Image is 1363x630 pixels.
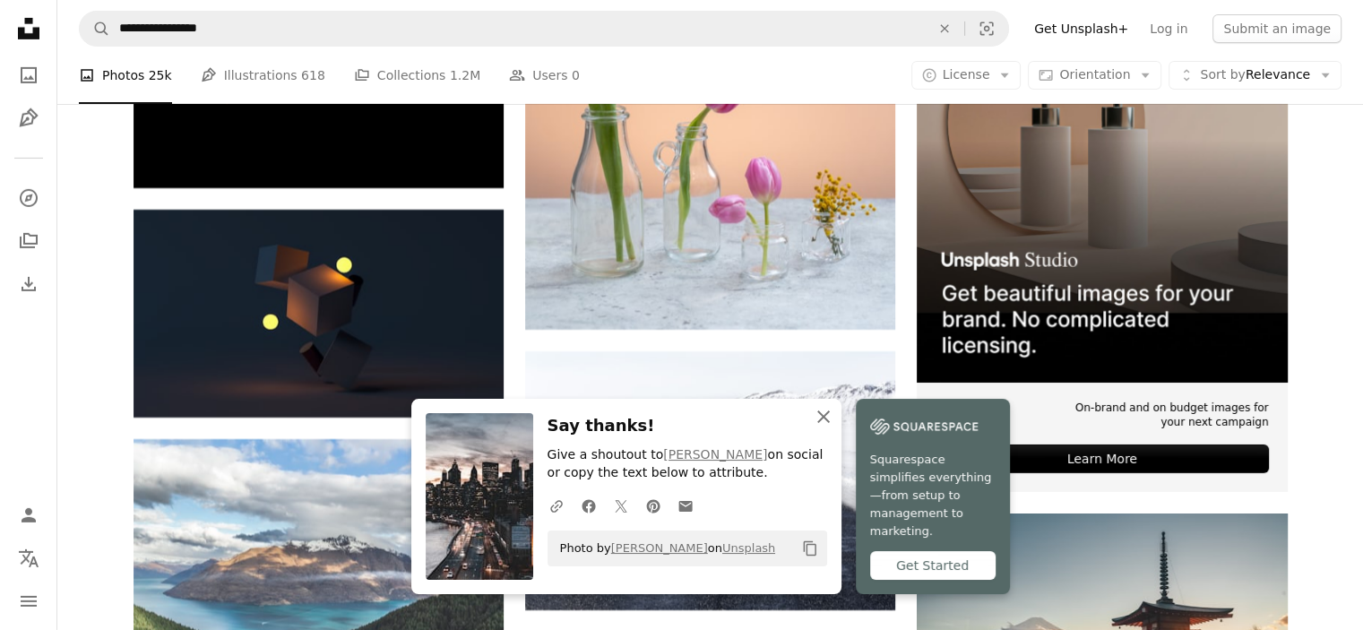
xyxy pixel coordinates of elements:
[936,444,1268,473] div: Learn More
[870,551,996,580] div: Get Started
[509,47,580,104] a: Users 0
[925,12,964,46] button: Clear
[943,67,990,82] span: License
[548,413,827,439] h3: Say thanks!
[870,413,978,440] img: file-1747939142011-51e5cc87e3c9
[605,488,637,523] a: Share on Twitter
[1065,401,1268,431] span: On-brand and on budget images for your next campaign
[965,12,1008,46] button: Visual search
[134,210,504,418] img: brown cardboard box with yellow light
[911,61,1022,90] button: License
[1139,14,1198,43] a: Log in
[11,57,47,93] a: Photos
[663,447,767,462] a: [PERSON_NAME]
[11,540,47,576] button: Language
[80,12,110,46] button: Search Unsplash
[669,488,702,523] a: Share over email
[551,534,776,563] span: Photo by on
[201,47,325,104] a: Illustrations 618
[134,306,504,322] a: brown cardboard box with yellow light
[354,47,480,104] a: Collections 1.2M
[856,399,1010,594] a: Squarespace simplifies everything—from setup to management to marketing.Get Started
[301,65,325,85] span: 618
[11,180,47,216] a: Explore
[795,533,825,564] button: Copy to clipboard
[548,446,827,482] p: Give a shoutout to on social or copy the text below to attribute.
[11,497,47,533] a: Log in / Sign up
[573,488,605,523] a: Share on Facebook
[637,488,669,523] a: Share on Pinterest
[572,65,580,85] span: 0
[870,451,996,540] span: Squarespace simplifies everything—from setup to management to marketing.
[1212,14,1341,43] button: Submit an image
[722,541,775,555] a: Unsplash
[1059,67,1130,82] span: Orientation
[1200,66,1310,84] span: Relevance
[11,11,47,50] a: Home — Unsplash
[79,11,1009,47] form: Find visuals sitewide
[450,65,480,85] span: 1.2M
[917,12,1287,492] a: On-brand and on budget images for your next campaignLearn More
[1200,67,1245,82] span: Sort by
[134,554,504,570] a: landscape photography of mountain under cloudy sky between body of water at daytime
[525,351,895,610] img: landscape photography of mountains with snow
[11,100,47,136] a: Illustrations
[11,266,47,302] a: Download History
[611,541,708,555] a: [PERSON_NAME]
[1169,61,1341,90] button: Sort byRelevance
[1023,14,1139,43] a: Get Unsplash+
[917,12,1287,382] img: file-1715714113747-b8b0561c490eimage
[11,583,47,619] button: Menu
[11,223,47,259] a: Collections
[1028,61,1161,90] button: Orientation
